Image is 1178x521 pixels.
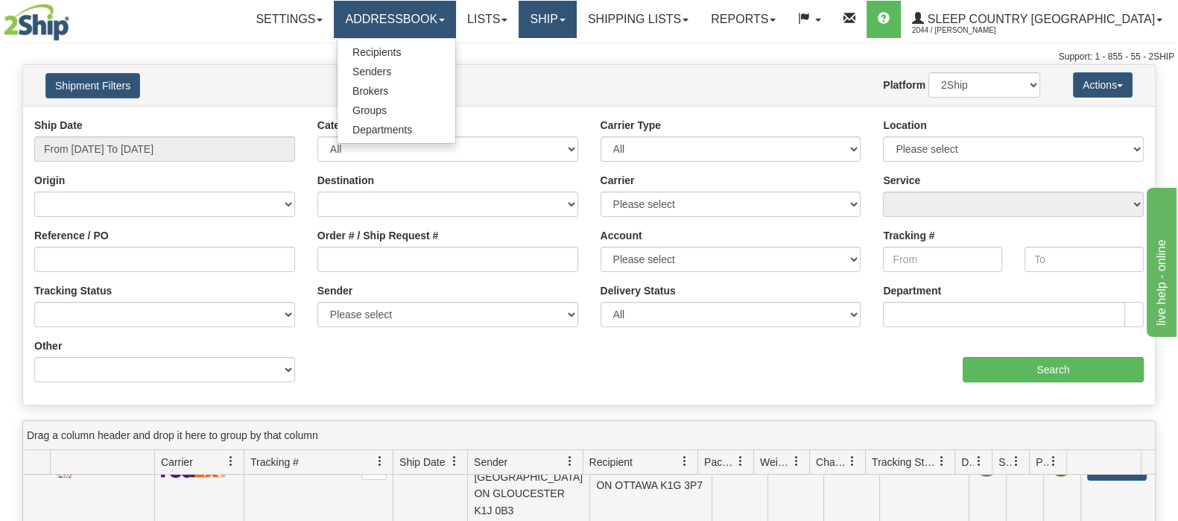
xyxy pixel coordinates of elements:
[901,1,1174,38] a: Sleep Country [GEOGRAPHIC_DATA] 2044 / [PERSON_NAME]
[352,85,388,97] span: Brokers
[672,449,697,474] a: Recipient filter column settings
[1144,184,1177,336] iframe: chat widget
[519,1,576,38] a: Ship
[334,1,456,38] a: Addressbook
[338,101,455,120] a: Groups
[317,283,352,298] label: Sender
[883,228,934,243] label: Tracking #
[784,449,809,474] a: Weight filter column settings
[4,51,1174,63] div: Support: 1 - 855 - 55 - 2SHIP
[883,247,1002,272] input: From
[601,283,676,298] label: Delivery Status
[34,283,112,298] label: Tracking Status
[883,173,920,188] label: Service
[601,173,635,188] label: Carrier
[338,120,455,139] a: Departments
[601,228,642,243] label: Account
[601,118,661,133] label: Carrier Type
[352,104,387,116] span: Groups
[704,455,735,470] span: Packages
[218,449,244,474] a: Carrier filter column settings
[1050,457,1071,478] span: Pickup Not Assigned
[34,118,83,133] label: Ship Date
[728,449,753,474] a: Packages filter column settings
[912,23,1024,38] span: 2044 / [PERSON_NAME]
[975,457,996,478] span: Unknown
[442,449,467,474] a: Ship Date filter column settings
[338,62,455,81] a: Senders
[557,449,583,474] a: Sender filter column settings
[577,1,700,38] a: Shipping lists
[317,173,374,188] label: Destination
[317,118,363,133] label: Category
[338,42,455,62] a: Recipients
[1073,72,1133,98] button: Actions
[998,455,1011,470] span: Shipment Issues
[1036,455,1048,470] span: Pickup Status
[760,455,791,470] span: Weight
[883,78,925,92] label: Platform
[883,283,941,298] label: Department
[840,449,865,474] a: Charge filter column settings
[23,421,1155,450] div: grid grouping header
[966,449,992,474] a: Delivery Status filter column settings
[589,455,633,470] span: Recipient
[338,81,455,101] a: Brokers
[1025,247,1144,272] input: To
[34,228,109,243] label: Reference / PO
[11,9,138,27] div: live help - online
[929,449,954,474] a: Tracking Status filter column settings
[161,455,193,470] span: Carrier
[700,1,787,38] a: Reports
[1041,449,1066,474] a: Pickup Status filter column settings
[317,228,439,243] label: Order # / Ship Request #
[474,455,507,470] span: Sender
[367,449,393,474] a: Tracking # filter column settings
[924,13,1155,25] span: Sleep Country [GEOGRAPHIC_DATA]
[961,455,974,470] span: Delivery Status
[816,455,847,470] span: Charge
[883,118,926,133] label: Location
[963,357,1144,382] input: Search
[872,455,937,470] span: Tracking Status
[352,124,412,136] span: Departments
[352,66,391,78] span: Senders
[34,173,65,188] label: Origin
[244,1,334,38] a: Settings
[1004,449,1029,474] a: Shipment Issues filter column settings
[45,73,140,98] button: Shipment Filters
[34,338,62,353] label: Other
[4,4,69,41] img: logo2044.jpg
[399,455,445,470] span: Ship Date
[250,455,299,470] span: Tracking #
[456,1,519,38] a: Lists
[352,46,401,58] span: Recipients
